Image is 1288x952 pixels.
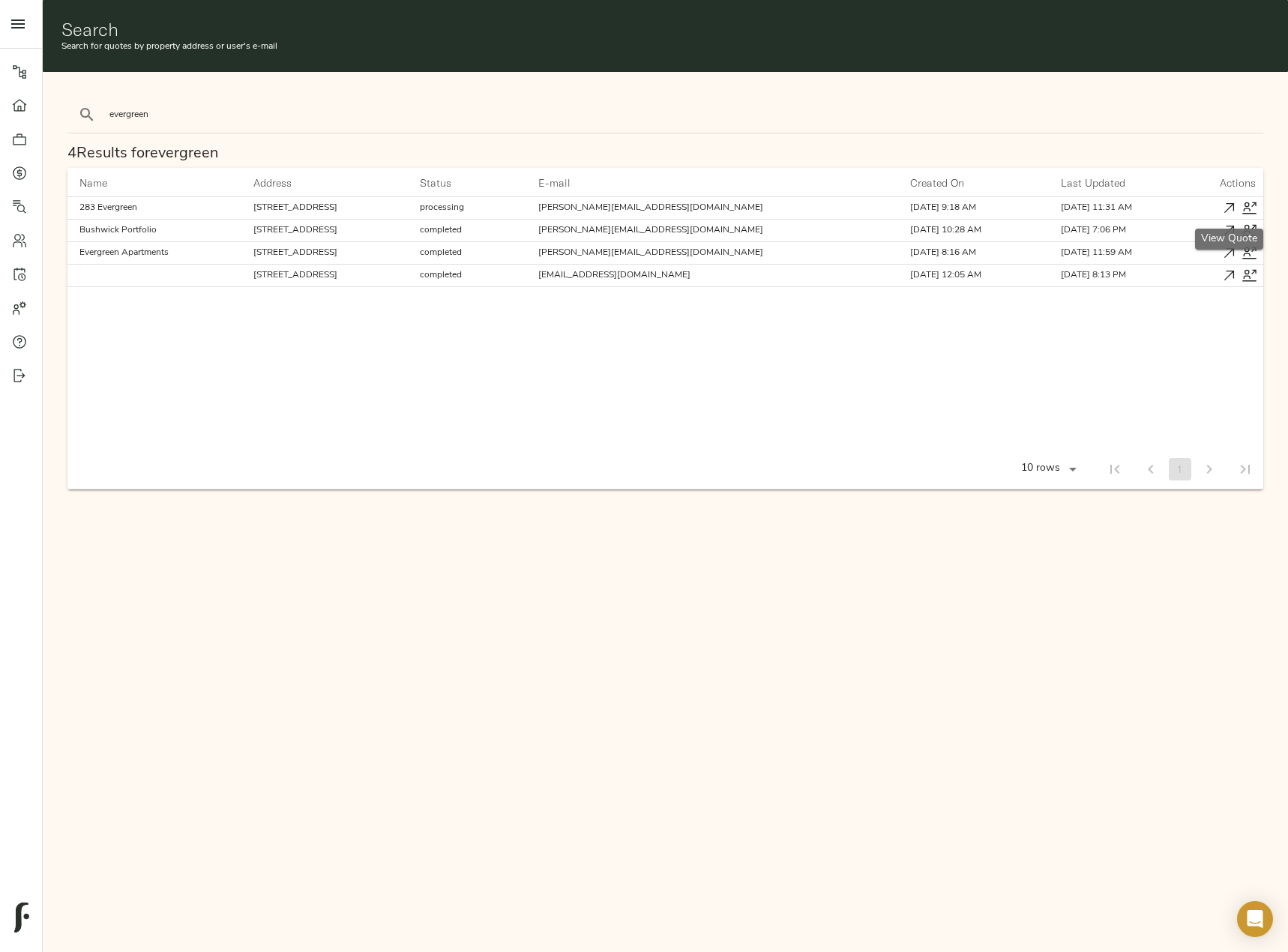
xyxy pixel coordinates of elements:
[1049,196,1215,219] td: [DATE] 11:31 AM
[61,40,1269,53] p: Search for quotes by property address or user's e-mail
[67,145,1263,163] h3: 4 Results for evergreen
[408,196,526,219] td: processing
[408,242,526,265] td: completed
[61,19,1269,40] h1: Search
[1017,463,1064,475] div: 10 rows
[79,174,127,192] span: Name
[109,104,364,124] input: search
[79,174,107,192] div: Name
[1011,458,1082,480] div: 10 rows
[1049,220,1215,242] td: [DATE] 7:06 PM
[1239,220,1260,241] button: View User
[1219,220,1239,241] button: View Quote
[408,265,526,287] td: completed
[1191,461,1227,475] span: Next Page
[67,242,241,265] td: Evergreen Apartments
[526,196,898,219] td: [PERSON_NAME][EMAIL_ADDRESS][DOMAIN_NAME]
[420,174,451,192] div: Status
[898,196,1049,219] td: [DATE] 9:18 AM
[67,196,241,219] td: 283 Evergreen
[1227,461,1263,475] span: Last Page
[241,220,408,242] td: [STREET_ADDRESS]
[1219,265,1239,286] button: View Quote
[253,174,311,192] span: Address
[526,265,898,287] td: [EMAIL_ADDRESS][DOMAIN_NAME]
[526,220,898,242] td: [PERSON_NAME][EMAIL_ADDRESS][DOMAIN_NAME]
[1097,461,1133,475] span: First Page
[538,174,571,192] div: E-mail
[1237,901,1273,937] div: Open Intercom Messenger
[910,174,984,192] span: Created On
[910,174,964,192] div: Created On
[898,220,1049,242] td: [DATE] 10:28 AM
[1239,198,1260,218] button: View User
[420,174,471,192] span: Status
[1049,242,1215,265] td: [DATE] 11:59 AM
[241,196,408,219] td: [STREET_ADDRESS]
[1239,243,1260,263] button: View User
[241,265,408,287] td: [STREET_ADDRESS]
[70,98,103,131] button: search
[538,174,590,192] span: E-mail
[241,242,408,265] td: [STREET_ADDRESS]
[67,220,241,242] td: Bushwick Portfolio
[898,242,1049,265] td: [DATE] 8:16 AM
[898,265,1049,287] td: [DATE] 12:05 AM
[253,174,292,192] div: Address
[1133,461,1169,475] span: Previous Page
[408,220,526,242] td: completed
[526,242,898,265] td: [PERSON_NAME][EMAIL_ADDRESS][DOMAIN_NAME]
[1239,265,1260,286] button: View User
[1061,174,1125,192] div: Last Updated
[1219,243,1239,263] button: View Quote
[1061,174,1145,192] span: Last Updated
[1049,265,1215,287] td: [DATE] 8:13 PM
